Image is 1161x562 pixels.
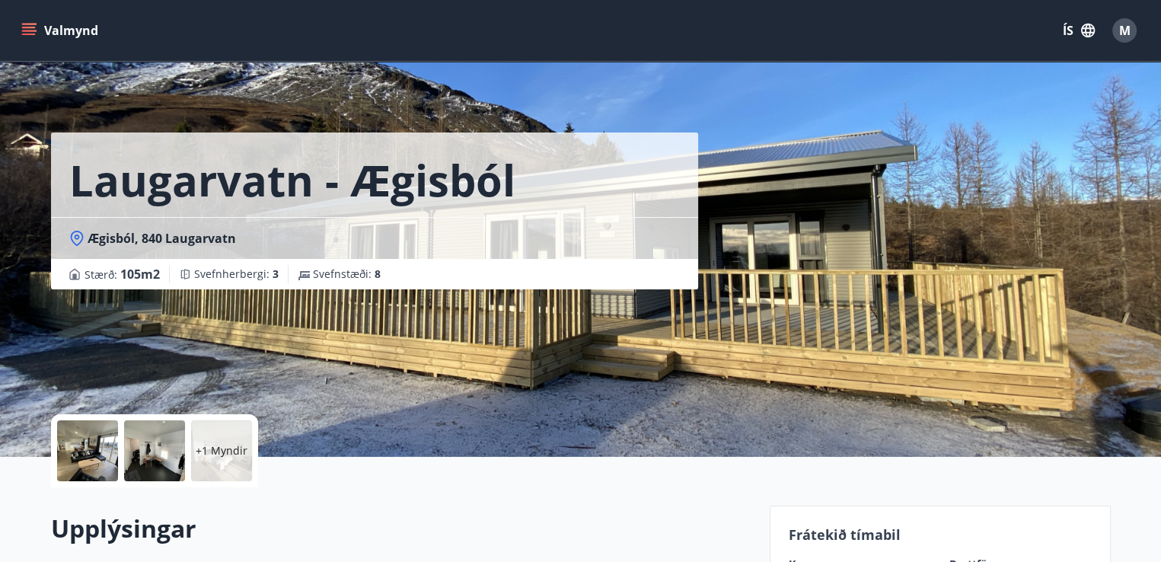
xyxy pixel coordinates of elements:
[313,267,381,282] span: Svefnstæði :
[194,267,279,282] span: Svefnherbergi :
[375,267,381,281] span: 8
[18,17,104,44] button: menu
[1106,12,1143,49] button: M
[120,266,160,283] span: 105 m2
[85,265,160,283] span: Stærð :
[789,525,1092,544] p: Frátekið tímabil
[88,230,236,247] span: Ægisból, 840 Laugarvatn
[1119,22,1131,39] span: M
[273,267,279,281] span: 3
[1054,17,1103,44] button: ÍS
[196,443,247,458] p: +1 Myndir
[69,151,515,209] h1: Laugarvatn - Ægisból
[51,512,751,545] h2: Upplýsingar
